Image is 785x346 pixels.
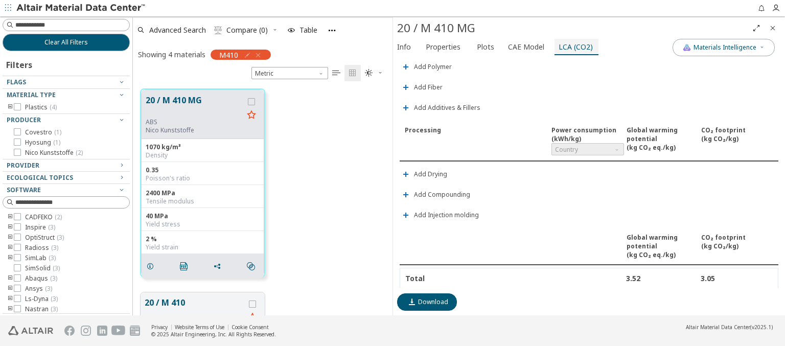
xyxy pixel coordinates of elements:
span: Abaqus [25,274,57,283]
a: Website Terms of Use [175,324,224,331]
div: Processing [405,126,549,155]
span: Compare (0) [226,27,268,34]
button: Favorite [244,310,261,326]
i: toogle group [7,213,14,221]
div: Yield stress [146,220,260,228]
i: toogle group [7,254,14,262]
span: Material Type [7,90,56,99]
p: Nico Kunststoffe [146,126,243,134]
div: CO₂ footprint ( kg CO₂/kg ) [701,126,773,155]
span: Info [397,39,411,55]
button: Favorite [243,107,260,124]
span: ( 3 ) [51,294,58,303]
span: Table [299,27,317,34]
span: Add Fiber [414,84,443,90]
div: Global warming potential ( kg CO₂ eq./kg ) [627,233,699,259]
span: Advanced Search [149,27,206,34]
span: LCA (CO2) [559,39,593,55]
button: Producer [3,114,130,126]
span: Provider [7,161,39,170]
i:  [332,69,340,77]
button: Clear All Filters [3,34,130,51]
i:  [180,262,188,270]
span: Plastics [25,103,57,111]
span: CAE Model [508,39,544,55]
div: Power consumption ( kWh/kg ) [551,126,624,155]
button: Add Drying [397,164,452,184]
span: SimSolid [25,264,60,272]
div: Yield strain [146,243,260,251]
button: Ecological Topics [3,172,130,184]
div: 3.52 [626,273,698,283]
span: Properties [426,39,460,55]
img: AI Copilot [683,43,691,52]
div: Tensile modulus [146,197,260,205]
div: Density [146,151,260,159]
button: Close [765,20,781,36]
span: Hyosung [25,139,60,147]
span: Software [7,186,41,194]
span: ( 3 ) [45,284,52,293]
span: Covestro [25,128,61,136]
i: toogle group [7,234,14,242]
div: Showing 4 materials [138,50,205,59]
span: M410 [219,50,238,59]
a: Cookie Consent [232,324,269,331]
i: toogle group [7,305,14,313]
span: Materials Intelligence [694,43,756,52]
span: Nastran [25,305,58,313]
i: toogle group [7,223,14,232]
span: ( 4 ) [50,103,57,111]
span: Country [551,143,624,155]
span: Add Polymer [414,64,452,70]
i: toogle group [7,285,14,293]
i:  [365,69,373,77]
span: ( 3 ) [50,274,57,283]
button: Software [3,184,130,196]
img: Altair Engineering [8,326,53,335]
span: Ls-Dyna [25,295,58,303]
span: Altair Material Data Center [686,324,750,331]
div: CO₂ footprint ( kg CO₂/kg ) [701,233,773,259]
span: ( 3 ) [48,223,55,232]
a: Privacy [151,324,168,331]
button: Details [142,256,163,276]
button: Provider [3,159,130,172]
button: Share [209,256,230,276]
span: Download [418,298,448,306]
i: toogle group [7,244,14,252]
div: ABS [146,118,243,126]
div: (v2025.1) [686,324,773,331]
span: ( 1 ) [53,138,60,147]
div: 3.05 [701,273,773,283]
button: Full Screen [748,20,765,36]
i: toogle group [7,103,14,111]
i: toogle group [7,274,14,283]
span: Add Drying [414,171,447,177]
button: PDF Download [175,256,197,276]
button: Add Fiber [397,77,447,98]
div: 20 / M 410 MG [397,20,748,36]
i:  [247,262,255,270]
span: ( 3 ) [51,305,58,313]
img: Altair Material Data Center [16,3,147,13]
span: CADFEKO [25,213,62,221]
div: grid [133,81,392,316]
i: toogle group [7,295,14,303]
div: © 2025 Altair Engineering, Inc. All Rights Reserved. [151,331,276,338]
i:  [214,26,222,34]
div: 2 % [146,235,260,243]
span: Add Compounding [414,192,470,198]
button: Add Compounding [397,184,475,205]
span: ( 2 ) [55,213,62,221]
span: ( 3 ) [49,253,56,262]
button: Material Type [3,89,130,101]
span: Ansys [25,285,52,293]
div: 1070 kg/m³ [146,143,260,151]
span: Metric [251,67,328,79]
span: Nico Kunststoffe [25,149,83,157]
button: Add Injection molding [397,205,483,225]
span: ( 1 ) [54,128,61,136]
span: Inspire [25,223,55,232]
span: OptiStruct [25,234,64,242]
